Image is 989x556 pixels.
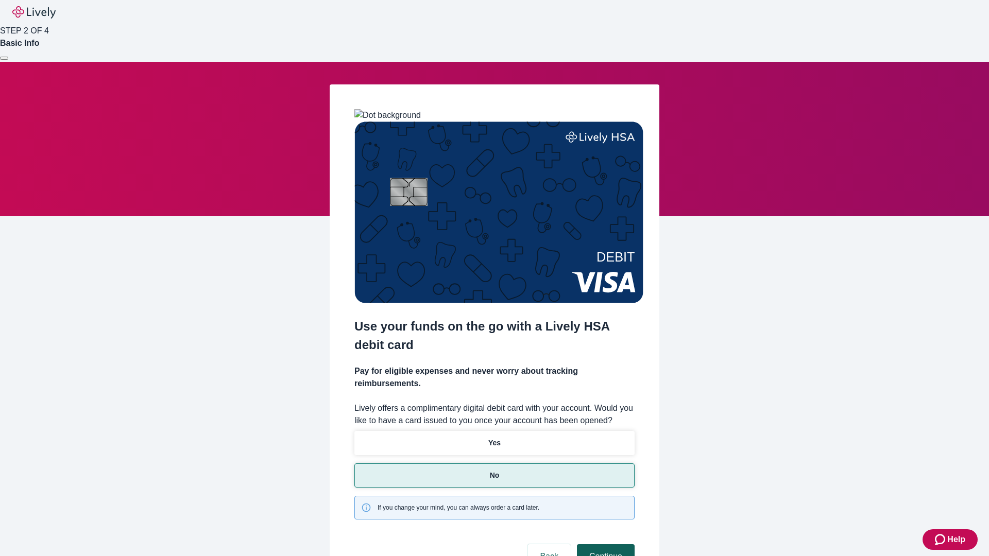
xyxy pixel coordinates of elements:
h2: Use your funds on the go with a Lively HSA debit card [354,317,635,354]
h4: Pay for eligible expenses and never worry about tracking reimbursements. [354,365,635,390]
label: Lively offers a complimentary digital debit card with your account. Would you like to have a card... [354,402,635,427]
p: Yes [488,438,501,448]
svg: Zendesk support icon [935,533,947,546]
p: No [490,470,500,481]
button: Yes [354,431,635,455]
img: Dot background [354,109,421,121]
img: Debit card [354,121,643,303]
button: Zendesk support iconHelp [923,529,978,550]
img: Lively [12,6,56,19]
span: If you change your mind, you can always order a card later. [378,503,539,512]
span: Help [947,533,965,546]
button: No [354,463,635,488]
